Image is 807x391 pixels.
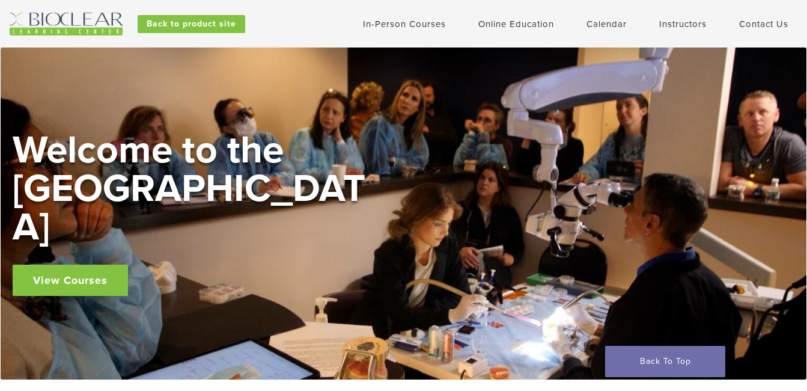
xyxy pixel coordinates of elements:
[659,19,707,29] a: Instructors
[363,19,446,29] a: In-Person Courses
[138,15,245,33] a: Back to product site
[739,19,788,29] a: Contact Us
[10,13,123,35] img: Bioclear
[605,346,725,377] a: Back To Top
[13,131,373,247] h2: Welcome to the [GEOGRAPHIC_DATA]
[586,19,627,29] a: Calendar
[478,19,554,29] a: Online Education
[13,265,128,296] a: View Courses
